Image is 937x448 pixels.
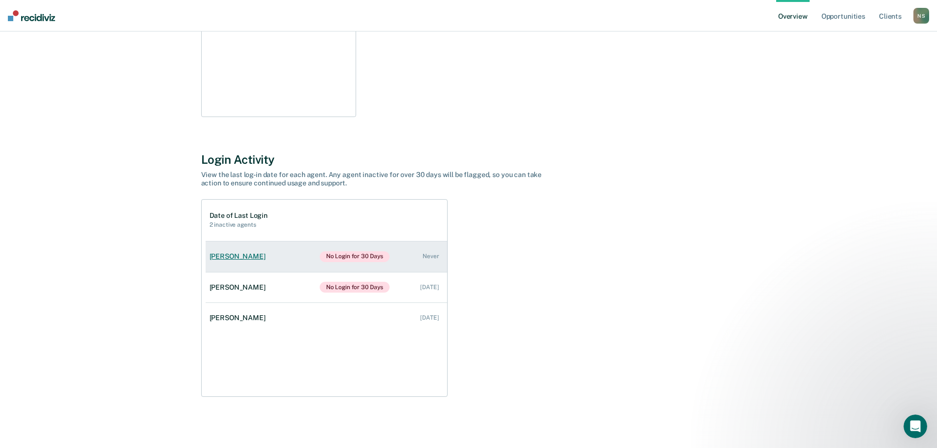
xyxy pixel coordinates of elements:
div: [PERSON_NAME] [210,314,270,322]
a: [PERSON_NAME] [DATE] [206,304,447,332]
div: [DATE] [420,314,439,321]
div: [PERSON_NAME] [210,283,270,292]
a: [PERSON_NAME]No Login for 30 Days Never [206,241,447,272]
div: Login Activity [201,152,736,167]
span: No Login for 30 Days [320,282,390,293]
h2: 2 inactive agents [210,221,268,228]
div: [DATE] [420,284,439,291]
div: View the last log-in date for each agent. Any agent inactive for over 30 days will be flagged, so... [201,171,545,187]
a: [PERSON_NAME]No Login for 30 Days [DATE] [206,272,447,302]
img: Recidiviz [8,10,55,21]
span: No Login for 30 Days [320,251,390,262]
div: [PERSON_NAME] [210,252,270,261]
button: NS [913,8,929,24]
h1: Date of Last Login [210,211,268,220]
iframe: Intercom live chat [904,415,927,438]
div: N S [913,8,929,24]
div: Never [423,253,439,260]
